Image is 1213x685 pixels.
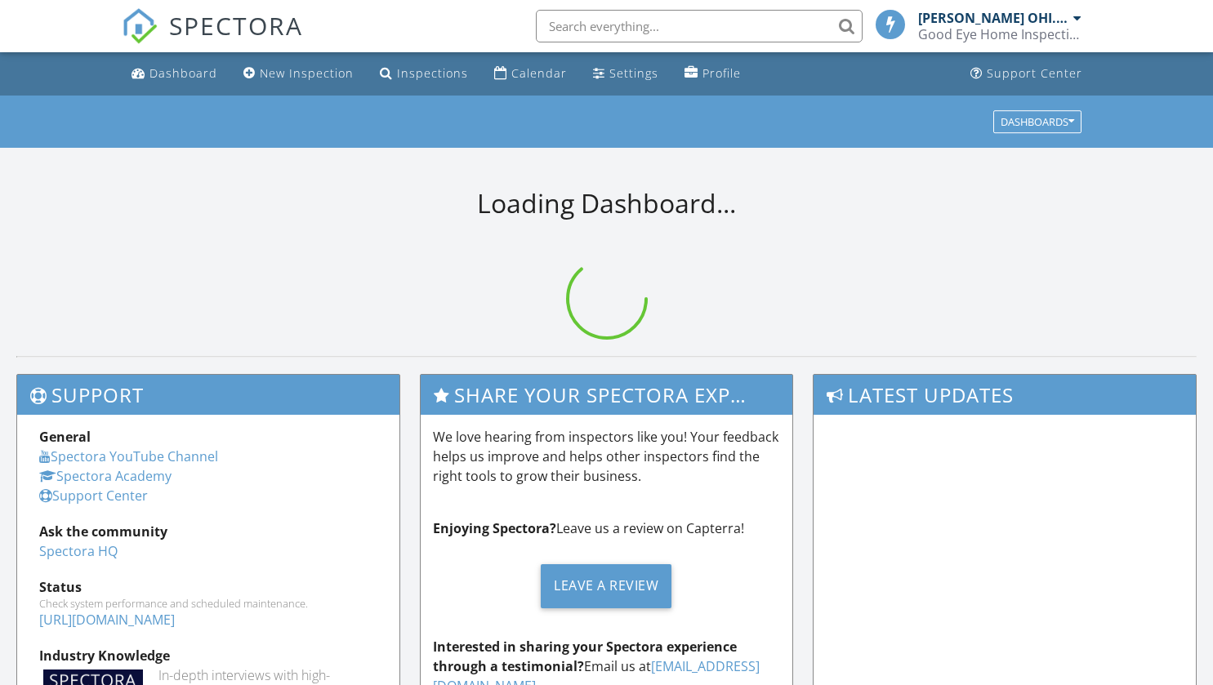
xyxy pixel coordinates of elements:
[39,522,377,541] div: Ask the community
[17,375,399,415] h3: Support
[586,59,665,89] a: Settings
[433,638,737,675] strong: Interested in sharing your Spectora experience through a testimonial?
[433,427,781,486] p: We love hearing from inspectors like you! Your feedback helps us improve and helps other inspecto...
[39,646,377,665] div: Industry Knowledge
[433,551,781,621] a: Leave a Review
[39,611,175,629] a: [URL][DOMAIN_NAME]
[122,8,158,44] img: The Best Home Inspection Software - Spectora
[39,447,218,465] a: Spectora YouTube Channel
[511,65,567,81] div: Calendar
[39,487,148,505] a: Support Center
[39,428,91,446] strong: General
[609,65,658,81] div: Settings
[39,542,118,560] a: Spectora HQ
[421,375,793,415] h3: Share Your Spectora Experience
[678,59,747,89] a: Profile
[39,577,377,597] div: Status
[702,65,741,81] div: Profile
[149,65,217,81] div: Dashboard
[260,65,354,81] div: New Inspection
[397,65,468,81] div: Inspections
[125,59,224,89] a: Dashboard
[993,110,1081,133] button: Dashboards
[169,8,303,42] span: SPECTORA
[122,22,303,56] a: SPECTORA
[814,375,1196,415] h3: Latest Updates
[918,26,1081,42] div: Good Eye Home Inspections, Sewer Scopes & Mold Testing
[918,10,1069,26] div: [PERSON_NAME] OHI.2021005821
[39,597,377,610] div: Check system performance and scheduled maintenance.
[488,59,573,89] a: Calendar
[541,564,671,608] div: Leave a Review
[1001,116,1074,127] div: Dashboards
[39,467,172,485] a: Spectora Academy
[987,65,1082,81] div: Support Center
[237,59,360,89] a: New Inspection
[433,518,781,538] p: Leave us a review on Capterra!
[373,59,475,89] a: Inspections
[536,10,863,42] input: Search everything...
[433,519,556,537] strong: Enjoying Spectora?
[964,59,1089,89] a: Support Center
